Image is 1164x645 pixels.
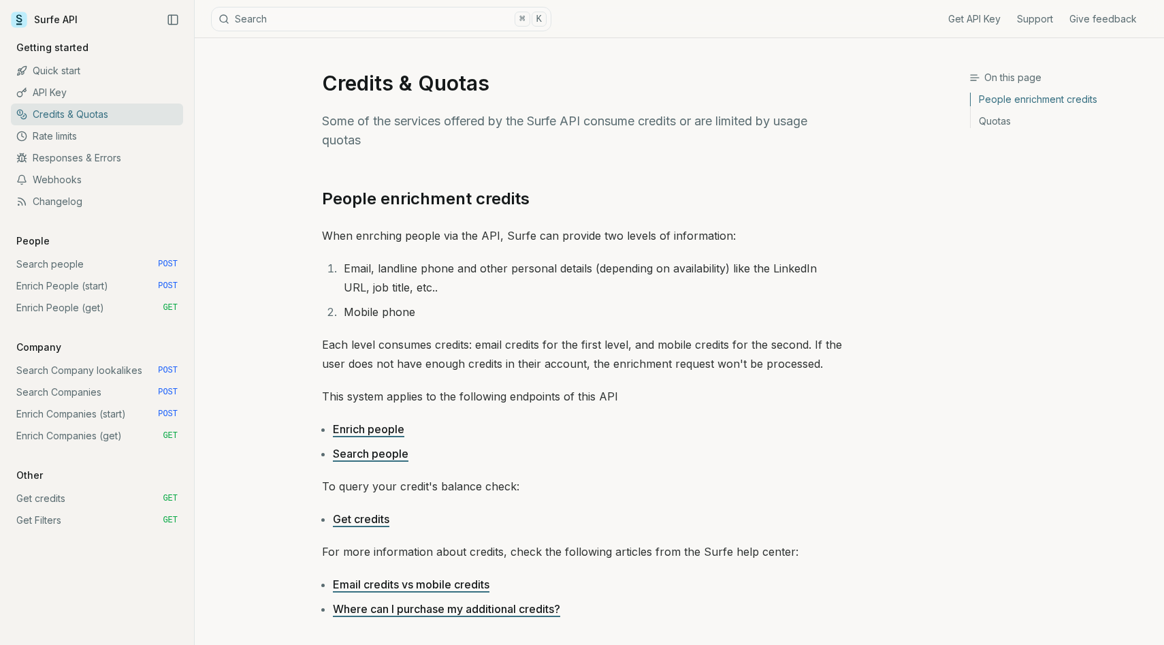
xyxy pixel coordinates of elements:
[11,297,183,319] a: Enrich People (get) GET
[11,469,48,482] p: Other
[158,409,178,420] span: POST
[11,360,183,381] a: Search Company lookalikes POST
[11,253,183,275] a: Search people POST
[322,112,842,150] p: Some of the services offered by the Surfe API consume credits or are limited by usage quotas
[11,425,183,447] a: Enrich Companies (get) GET
[948,12,1001,26] a: Get API Key
[333,422,404,436] a: Enrich people
[158,281,178,292] span: POST
[163,430,178,441] span: GET
[11,104,183,125] a: Credits & Quotas
[1017,12,1053,26] a: Support
[333,447,408,460] a: Search people
[11,147,183,169] a: Responses & Errors
[515,12,530,27] kbd: ⌘
[158,365,178,376] span: POST
[322,387,842,406] p: This system applies to the following endpoints of this API
[11,509,183,531] a: Get Filters GET
[11,41,94,54] p: Getting started
[163,493,178,504] span: GET
[11,82,183,104] a: API Key
[11,234,55,248] p: People
[971,93,1153,110] a: People enrichment credits
[322,542,842,561] p: For more information about credits, check the following articles from the Surfe help center:
[322,71,842,95] h1: Credits & Quotas
[163,302,178,313] span: GET
[158,387,178,398] span: POST
[11,125,183,147] a: Rate limits
[333,512,389,526] a: Get credits
[969,71,1153,84] h3: On this page
[971,110,1153,128] a: Quotas
[340,259,842,297] li: Email, landline phone and other personal details (depending on availability) like the LinkedIn UR...
[11,275,183,297] a: Enrich People (start) POST
[163,515,178,526] span: GET
[322,477,842,496] p: To query your credit's balance check:
[532,12,547,27] kbd: K
[340,302,842,321] li: Mobile phone
[211,7,551,31] button: Search⌘K
[11,488,183,509] a: Get credits GET
[333,578,489,591] a: Email credits vs mobile credits
[158,259,178,270] span: POST
[11,60,183,82] a: Quick start
[11,10,78,30] a: Surfe API
[11,341,67,354] p: Company
[322,335,842,373] p: Each level consumes credits: email credits for the first level, and mobile credits for the second...
[11,169,183,191] a: Webhooks
[322,226,842,245] p: When enrching people via the API, Surfe can provide two levels of information:
[333,602,560,616] a: Where can I purchase my additional credits?
[1069,12,1137,26] a: Give feedback
[163,10,183,30] button: Collapse Sidebar
[11,403,183,425] a: Enrich Companies (start) POST
[322,188,530,210] a: People enrichment credits
[11,381,183,403] a: Search Companies POST
[11,191,183,213] a: Changelog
